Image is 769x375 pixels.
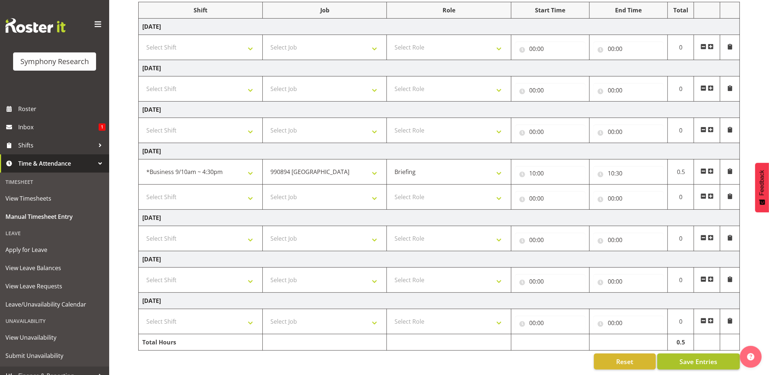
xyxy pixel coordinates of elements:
input: Click to select... [515,125,586,139]
div: Timesheet [2,174,107,189]
div: Job [266,6,383,15]
input: Click to select... [515,233,586,247]
span: Inbox [18,122,99,133]
input: Click to select... [593,125,664,139]
input: Click to select... [593,166,664,181]
td: 0 [668,309,694,334]
span: Time & Attendance [18,158,95,169]
a: View Timesheets [2,189,107,208]
div: Symphony Research [20,56,89,67]
span: Submit Unavailability [5,350,104,361]
a: View Leave Requests [2,277,107,295]
input: Click to select... [593,316,664,330]
div: Shift [142,6,259,15]
td: 0 [668,35,694,60]
span: Shifts [18,140,95,151]
input: Click to select... [593,83,664,98]
input: Click to select... [593,191,664,206]
div: Start Time [515,6,586,15]
a: View Unavailability [2,328,107,347]
span: View Timesheets [5,193,104,204]
td: 0.5 [668,159,694,185]
div: Unavailability [2,313,107,328]
td: 0 [668,76,694,102]
span: Leave/Unavailability Calendar [5,299,104,310]
input: Click to select... [515,191,586,206]
td: [DATE] [139,210,740,226]
input: Click to select... [515,166,586,181]
span: Apply for Leave [5,244,104,255]
input: Click to select... [593,274,664,289]
span: Manual Timesheet Entry [5,211,104,222]
td: 0 [668,118,694,143]
td: 0 [668,226,694,251]
input: Click to select... [593,42,664,56]
td: [DATE] [139,60,740,76]
td: [DATE] [139,143,740,159]
td: [DATE] [139,293,740,309]
div: Role [391,6,507,15]
span: View Unavailability [5,332,104,343]
input: Click to select... [593,233,664,247]
span: Feedback [759,170,765,196]
td: [DATE] [139,102,740,118]
button: Feedback - Show survey [755,163,769,212]
span: Save Entries [679,357,717,366]
a: View Leave Balances [2,259,107,277]
td: 0 [668,268,694,293]
a: Leave/Unavailability Calendar [2,295,107,313]
button: Save Entries [657,354,740,370]
div: Total [671,6,690,15]
img: help-xxl-2.png [747,353,754,360]
td: [DATE] [139,251,740,268]
input: Click to select... [515,83,586,98]
div: End Time [593,6,664,15]
a: Manual Timesheet Entry [2,208,107,226]
span: Roster [18,103,106,114]
a: Apply for Leave [2,241,107,259]
td: [DATE] [139,19,740,35]
button: Reset [594,354,656,370]
img: Rosterit website logo [5,18,66,33]
input: Click to select... [515,316,586,330]
td: 0 [668,185,694,210]
input: Click to select... [515,42,586,56]
td: Total Hours [139,334,263,351]
div: Leave [2,226,107,241]
td: 0.5 [668,334,694,351]
span: 1 [99,123,106,131]
a: Submit Unavailability [2,347,107,365]
input: Click to select... [515,274,586,289]
span: View Leave Balances [5,262,104,273]
span: Reset [616,357,633,366]
span: View Leave Requests [5,281,104,292]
